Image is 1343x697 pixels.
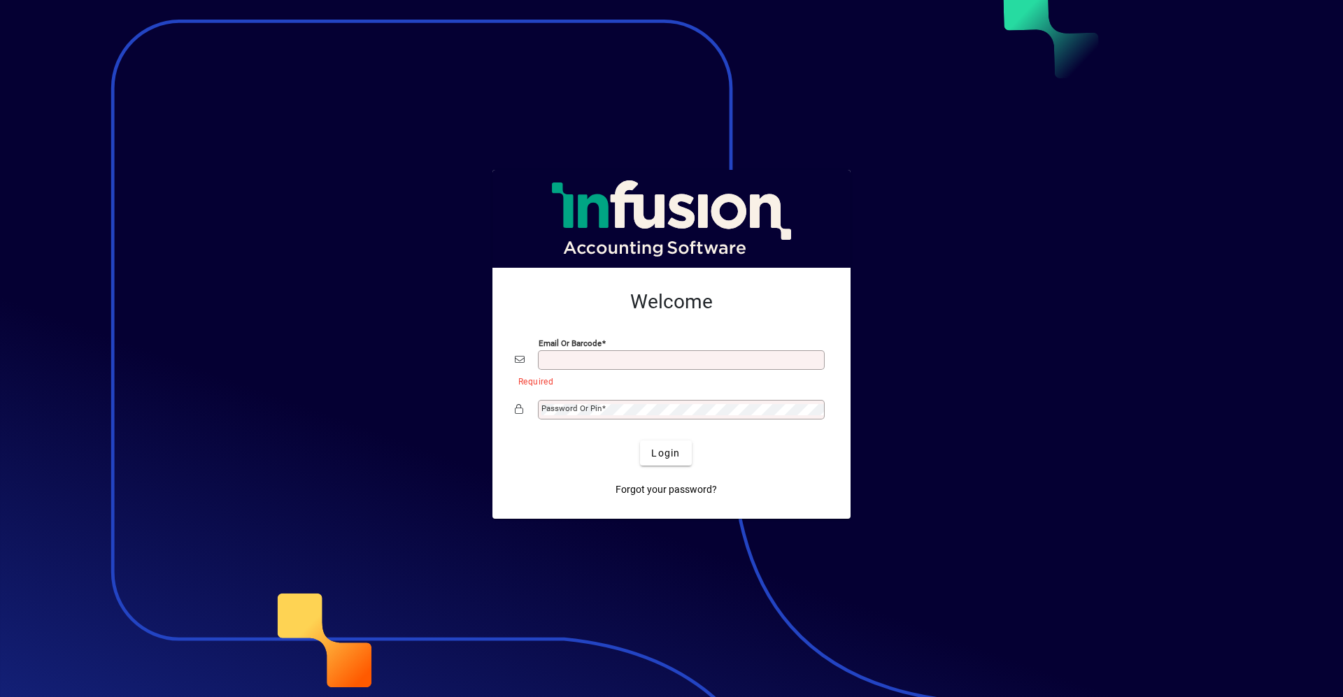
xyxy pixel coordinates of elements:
[616,482,717,497] span: Forgot your password?
[541,403,602,413] mat-label: Password or Pin
[539,338,602,348] mat-label: Email or Barcode
[610,477,723,502] a: Forgot your password?
[651,446,680,461] span: Login
[518,373,817,388] mat-error: Required
[640,440,691,466] button: Login
[515,290,828,314] h2: Welcome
